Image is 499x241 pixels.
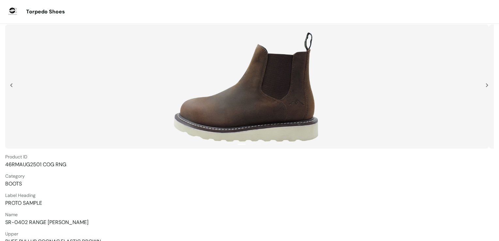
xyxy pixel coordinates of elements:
[5,192,494,198] span: Label Heading
[26,8,65,15] span: Torpedo Shoes
[5,231,494,237] span: Upper
[7,5,20,18] img: 14fb2c3a-5573-4db6-bed1-033b52b276bd
[5,219,494,226] span: SR-0402 RANGE [PERSON_NAME]
[5,173,494,179] span: Category
[248,144,253,145] button: 2
[5,200,494,206] span: PROTO SAMPLE
[5,161,494,168] span: 46RMAUG2501 COG RNG
[486,83,488,87] img: 1iXN1vQnL93Sly2tp5gZdOCkLDXXBTSgBZsUPNcHDKDn+5ELF7g1yYvXVEkKmvRWZKcQRrDyOUyzO6P5j+usZkj6Qm3KTBTXX...
[238,144,246,145] button: 1
[10,83,13,87] img: jS538UXRZ47CFcZgAAAABJRU5ErkJggg==
[5,212,494,217] span: Name
[170,28,324,145] img: Product images
[5,180,494,187] span: BOOTS
[256,144,261,145] button: 3
[5,154,494,160] span: Product ID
